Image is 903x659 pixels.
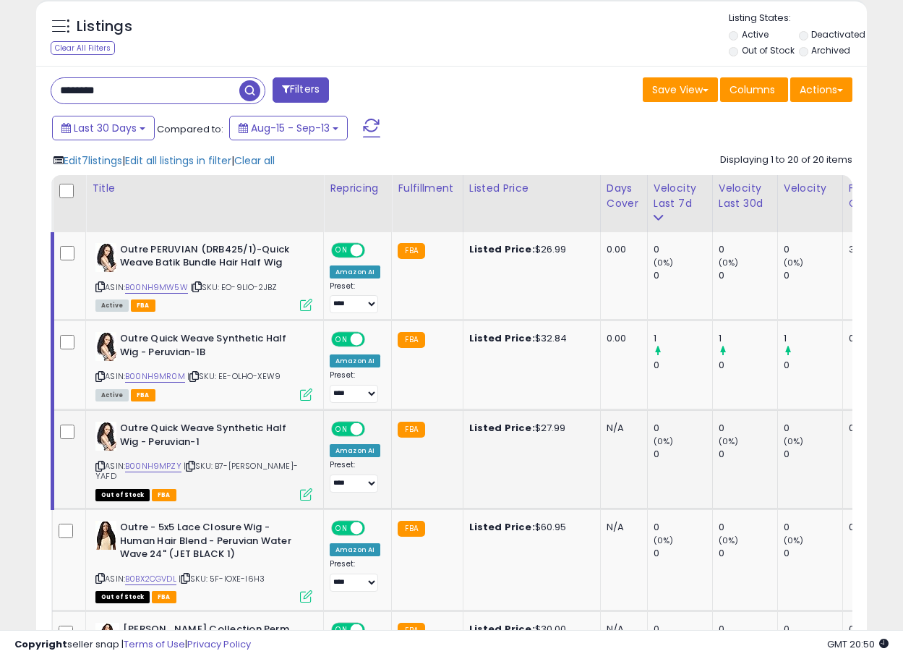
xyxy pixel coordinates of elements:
[187,637,251,651] a: Privacy Policy
[330,354,380,367] div: Amazon AI
[95,422,312,499] div: ASIN:
[363,522,386,535] span: OFF
[330,281,380,314] div: Preset:
[784,332,842,345] div: 1
[849,181,899,211] div: Fulfillable Quantity
[654,269,712,282] div: 0
[654,359,712,372] div: 0
[273,77,329,103] button: Filters
[95,389,129,401] span: All listings currently available for purchase on Amazon
[77,17,132,37] h5: Listings
[469,181,594,196] div: Listed Price
[849,332,894,345] div: 0
[811,44,850,56] label: Archived
[719,257,739,268] small: (0%)
[784,181,836,196] div: Velocity
[125,573,176,585] a: B0BX2CGVDL
[120,243,296,273] b: Outre PERUVIAN (DRB425/1)-Quick Weave Batik Bundle Hair Half Wig
[125,153,231,168] span: Edit all listings in filter
[719,547,777,560] div: 0
[719,422,777,435] div: 0
[398,181,456,196] div: Fulfillment
[784,269,842,282] div: 0
[152,489,176,501] span: FBA
[790,77,852,102] button: Actions
[849,521,894,534] div: 0
[469,332,589,345] div: $32.84
[654,521,712,534] div: 0
[719,448,777,461] div: 0
[849,243,894,256] div: 3
[333,333,351,346] span: ON
[64,153,122,168] span: Edit 7 listings
[330,370,380,403] div: Preset:
[92,181,317,196] div: Title
[187,370,281,382] span: | SKU: EE-OLHO-XEW9
[849,422,894,435] div: 0
[720,77,788,102] button: Columns
[333,423,351,435] span: ON
[251,121,330,135] span: Aug-15 - Sep-13
[124,637,185,651] a: Terms of Use
[125,460,181,472] a: B00NH9MPZY
[607,422,636,435] div: N/A
[131,299,155,312] span: FBA
[607,332,636,345] div: 0.00
[95,460,298,482] span: | SKU: B7-[PERSON_NAME]-YAFD
[95,299,129,312] span: All listings currently available for purchase on Amazon
[333,522,351,535] span: ON
[74,121,137,135] span: Last 30 Days
[398,422,424,438] small: FBA
[157,122,223,136] span: Compared to:
[330,559,380,592] div: Preset:
[784,448,842,461] div: 0
[719,435,739,447] small: (0%)
[469,331,535,345] b: Listed Price:
[95,243,116,272] img: 41wOwNen6jL._SL40_.jpg
[363,244,386,256] span: OFF
[827,637,889,651] span: 2025-10-14 20:50 GMT
[784,422,842,435] div: 0
[95,489,150,501] span: All listings that are currently out of stock and unavailable for purchase on Amazon
[131,389,155,401] span: FBA
[95,422,116,451] img: 41wOwNen6jL._SL40_.jpg
[95,521,312,601] div: ASIN:
[719,269,777,282] div: 0
[654,448,712,461] div: 0
[784,435,804,447] small: (0%)
[330,543,380,556] div: Amazon AI
[607,181,641,211] div: Days Cover
[742,28,769,41] label: Active
[51,41,115,55] div: Clear All Filters
[469,243,589,256] div: $26.99
[333,244,351,256] span: ON
[719,535,739,546] small: (0%)
[95,332,312,399] div: ASIN:
[654,435,674,447] small: (0%)
[469,521,589,534] div: $60.95
[469,242,535,256] b: Listed Price:
[14,638,251,652] div: seller snap | |
[398,332,424,348] small: FBA
[654,535,674,546] small: (0%)
[607,521,636,534] div: N/A
[152,591,176,603] span: FBA
[719,181,771,211] div: Velocity Last 30d
[654,332,712,345] div: 1
[363,333,386,346] span: OFF
[784,257,804,268] small: (0%)
[179,573,265,584] span: | SKU: 5F-IOXE-I6H3
[742,44,795,56] label: Out of Stock
[330,444,380,457] div: Amazon AI
[784,243,842,256] div: 0
[784,547,842,560] div: 0
[654,181,706,211] div: Velocity Last 7d
[811,28,865,41] label: Deactivated
[398,521,424,537] small: FBA
[95,243,312,310] div: ASIN:
[719,332,777,345] div: 1
[643,77,718,102] button: Save View
[125,370,185,383] a: B00NH9MR0M
[719,359,777,372] div: 0
[95,521,116,550] img: 41h3KrPokbL._SL40_.jpg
